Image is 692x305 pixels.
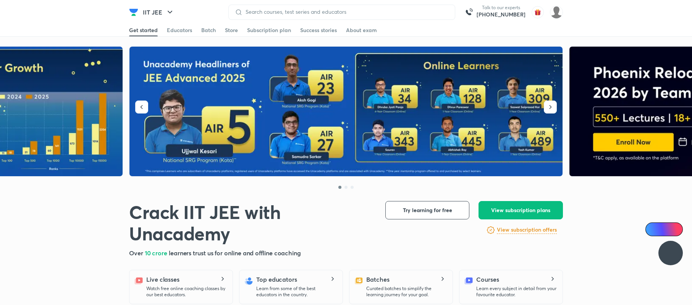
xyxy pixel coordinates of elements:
[403,206,452,214] span: Try learning for free
[243,9,449,15] input: Search courses, test series and educators
[479,201,563,219] button: View subscription plans
[300,26,337,34] div: Success stories
[477,5,525,11] p: Talk to our experts
[167,24,192,36] a: Educators
[346,24,377,36] a: About exam
[225,26,238,34] div: Store
[300,24,337,36] a: Success stories
[497,226,557,234] h6: View subscription offers
[201,24,216,36] a: Batch
[129,24,158,36] a: Get started
[256,286,336,298] p: Learn from some of the best educators in the country.
[645,222,683,236] a: Ai Doubts
[129,8,138,17] img: Company Logo
[138,5,179,20] button: IIT JEE
[146,275,179,284] h5: Live classes
[146,286,226,298] p: Watch free online coaching classes by our best educators.
[346,26,377,34] div: About exam
[366,275,389,284] h5: Batches
[247,24,291,36] a: Subscription plan
[497,226,557,235] a: View subscription offers
[129,26,158,34] div: Get started
[666,248,675,258] img: ttu
[461,5,477,20] img: call-us
[247,26,291,34] div: Subscription plan
[550,6,563,19] img: aadi Shukla
[385,201,469,219] button: Try learning for free
[201,26,216,34] div: Batch
[256,275,297,284] h5: Top educators
[476,286,556,298] p: Learn every subject in detail from your favourite educator.
[491,206,550,214] span: View subscription plans
[658,226,678,232] span: Ai Doubts
[167,26,192,34] div: Educators
[129,249,145,257] span: Over
[145,249,169,257] span: 10 crore
[476,275,499,284] h5: Courses
[129,201,373,244] h1: Crack IIT JEE with Unacademy
[477,11,525,18] a: [PHONE_NUMBER]
[366,286,446,298] p: Curated batches to simplify the learning journey for your goal.
[225,24,238,36] a: Store
[650,226,656,232] img: Icon
[532,6,544,18] img: avatar
[169,249,301,257] span: learners trust us for online and offline coaching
